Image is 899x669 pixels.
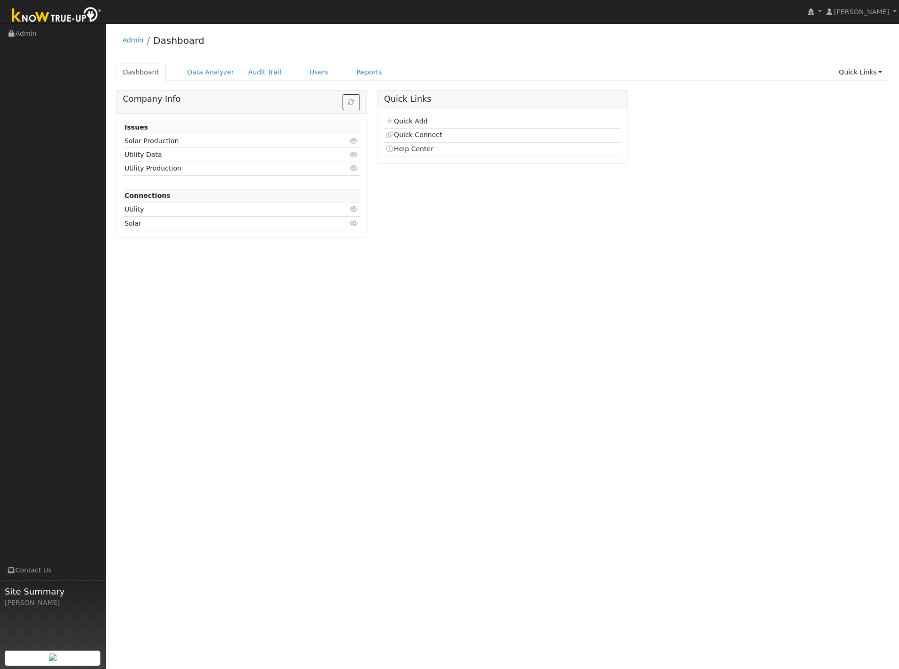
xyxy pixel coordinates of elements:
[834,8,889,16] span: [PERSON_NAME]
[123,36,144,44] a: Admin
[5,598,101,608] div: [PERSON_NAME]
[384,94,621,104] h5: Quick Links
[385,117,427,125] a: Quick Add
[385,131,442,139] a: Quick Connect
[124,192,171,199] strong: Connections
[241,64,288,81] a: Audit Trail
[116,64,166,81] a: Dashboard
[124,123,148,131] strong: Issues
[49,653,57,661] img: retrieve
[123,148,322,162] td: Utility Data
[350,151,359,158] i: Click to view
[302,64,335,81] a: Users
[123,162,322,175] td: Utility Production
[350,165,359,171] i: Click to view
[832,64,889,81] a: Quick Links
[350,138,359,144] i: Click to view
[180,64,241,81] a: Data Analyzer
[123,94,360,104] h5: Company Info
[5,585,101,598] span: Site Summary
[123,134,322,148] td: Solar Production
[350,64,389,81] a: Reports
[7,5,106,26] img: Know True-Up
[350,220,359,227] i: Click to view
[153,35,204,46] a: Dashboard
[350,206,359,212] i: Click to view
[123,217,322,230] td: Solar
[123,203,322,216] td: Utility
[385,145,433,153] a: Help Center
